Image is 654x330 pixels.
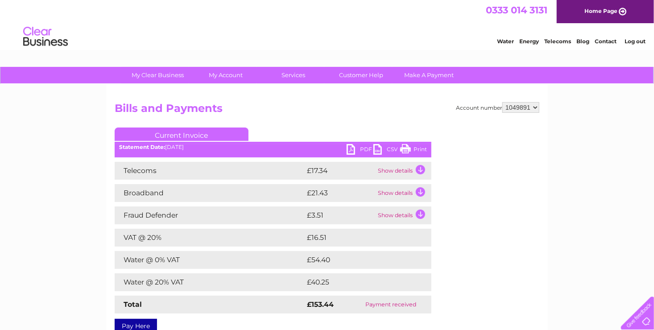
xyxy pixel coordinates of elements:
[115,229,305,247] td: VAT @ 20%
[115,206,305,224] td: Fraud Defender
[307,300,334,309] strong: £153.44
[305,251,414,269] td: £54.40
[376,162,431,180] td: Show details
[456,102,539,113] div: Account number
[23,23,68,50] img: logo.png
[189,67,263,83] a: My Account
[124,300,142,309] strong: Total
[400,144,427,157] a: Print
[115,184,305,202] td: Broadband
[115,128,248,141] a: Current Invoice
[595,38,617,45] a: Contact
[576,38,589,45] a: Blog
[305,229,412,247] td: £16.51
[305,273,413,291] td: £40.25
[625,38,646,45] a: Log out
[350,296,431,313] td: Payment received
[544,38,571,45] a: Telecoms
[119,144,165,150] b: Statement Date:
[121,67,195,83] a: My Clear Business
[305,184,376,202] td: £21.43
[305,206,376,224] td: £3.51
[115,144,431,150] div: [DATE]
[376,206,431,224] td: Show details
[115,102,539,119] h2: Bills and Payments
[393,67,466,83] a: Make A Payment
[486,4,547,16] a: 0333 014 3131
[376,184,431,202] td: Show details
[305,162,376,180] td: £17.34
[257,67,331,83] a: Services
[115,273,305,291] td: Water @ 20% VAT
[115,251,305,269] td: Water @ 0% VAT
[497,38,514,45] a: Water
[117,5,538,43] div: Clear Business is a trading name of Verastar Limited (registered in [GEOGRAPHIC_DATA] No. 3667643...
[115,162,305,180] td: Telecoms
[519,38,539,45] a: Energy
[325,67,398,83] a: Customer Help
[373,144,400,157] a: CSV
[347,144,373,157] a: PDF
